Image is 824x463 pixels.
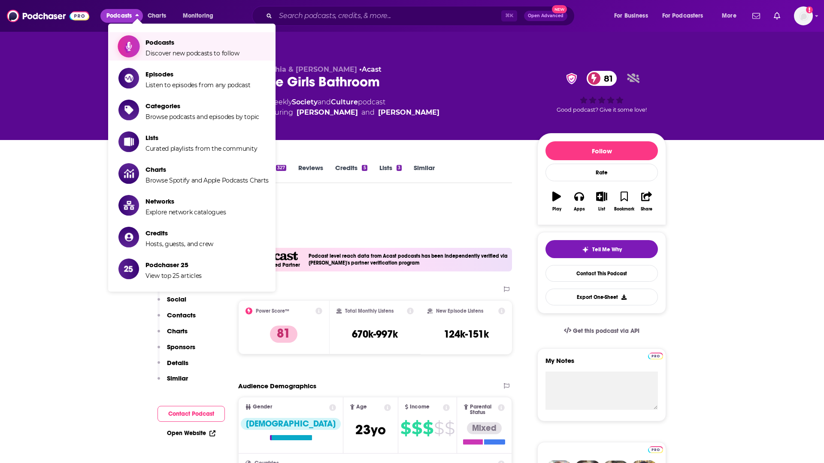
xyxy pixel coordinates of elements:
[470,404,497,415] span: Parental Status
[552,207,561,212] div: Play
[335,164,367,183] a: Credits5
[722,10,736,22] span: More
[573,327,639,335] span: Get this podcast via API
[434,421,444,435] span: $
[568,186,590,217] button: Apps
[145,145,257,152] span: Curated playlists from the community
[7,8,89,24] img: Podchaser - Follow, Share and Rate Podcasts
[557,320,646,341] a: Get this podcast via API
[145,197,226,205] span: Networks
[142,9,171,23] a: Charts
[716,9,747,23] button: open menu
[598,207,605,212] div: List
[167,343,195,351] p: Sponsors
[423,421,433,435] span: $
[145,229,213,237] span: Credits
[145,81,251,89] span: Listen to episodes from any podcast
[444,328,489,341] h3: 124k-151k
[362,165,367,171] div: 5
[545,240,658,258] button: tell me why sparkleTell Me Why
[545,265,658,282] a: Contact This Podcast
[662,10,703,22] span: For Podcasters
[545,356,658,372] label: My Notes
[158,343,195,359] button: Sponsors
[648,445,663,453] a: Pro website
[806,6,813,13] svg: Add a profile image
[794,6,813,25] button: Show profile menu
[145,102,259,110] span: Categories
[412,421,422,435] span: $
[608,9,659,23] button: open menu
[145,70,251,78] span: Episodes
[106,10,132,22] span: Podcasts
[145,38,239,46] span: Podcasts
[145,113,259,121] span: Browse podcasts and episodes by topic
[158,406,225,422] button: Contact Podcast
[379,164,402,183] a: Lists3
[292,98,318,106] a: Society
[770,9,784,23] a: Show notifications dropdown
[270,326,297,343] p: 81
[331,98,358,106] a: Culture
[794,6,813,25] img: User Profile
[545,164,658,181] div: Rate
[614,10,648,22] span: For Business
[158,374,188,390] button: Similar
[256,308,289,314] h2: Power Score™
[524,11,567,21] button: Open AdvancedNew
[298,164,323,183] a: Reviews
[167,374,188,382] p: Similar
[410,404,430,410] span: Income
[557,107,647,113] span: Good podcast? Give it some love!
[592,246,622,253] span: Tell Me Why
[563,73,580,84] img: verified Badge
[648,353,663,359] img: Podchaser Pro
[158,311,196,327] button: Contacts
[356,404,367,410] span: Age
[414,164,435,183] a: Similar
[253,404,272,410] span: Gender
[648,351,663,359] a: Pro website
[378,107,439,118] div: [PERSON_NAME]
[582,246,589,253] img: tell me why sparkle
[145,49,239,57] span: Discover new podcasts to follow
[362,65,382,73] a: Acast
[260,6,583,26] div: Search podcasts, credits, & more...
[445,421,454,435] span: $
[148,10,166,22] span: Charts
[145,272,202,280] span: View top 25 articles
[614,207,634,212] div: Bookmark
[158,327,188,343] button: Charts
[167,429,215,437] a: Open Website
[355,421,386,438] span: 23 yo
[158,359,188,375] button: Details
[467,422,502,434] div: Mixed
[177,9,224,23] button: open menu
[309,253,509,266] h4: Podcast level reach data from Acast podcasts has been independently verified via [PERSON_NAME]'s ...
[528,14,563,18] span: Open Advanced
[641,207,652,212] div: Share
[241,418,341,430] div: [DEMOGRAPHIC_DATA]
[183,10,213,22] span: Monitoring
[359,65,382,73] span: •
[648,446,663,453] img: Podchaser Pro
[345,308,394,314] h2: Total Monthly Listens
[158,295,186,311] button: Social
[167,359,188,367] p: Details
[145,261,202,269] span: Podchaser 25
[145,208,226,216] span: Explore network catalogues
[436,308,483,314] h2: New Episode Listens
[587,71,617,86] a: 81
[145,177,269,184] span: Browse Spotify and Apple Podcasts Charts
[262,97,439,118] div: A weekly podcast
[361,107,375,118] span: and
[167,327,188,335] p: Charts
[145,240,213,248] span: Hosts, guests, and crew
[749,9,763,23] a: Show notifications dropdown
[545,141,658,160] button: Follow
[657,9,716,23] button: open menu
[262,107,439,118] span: featuring
[167,295,186,303] p: Social
[537,65,666,119] div: verified Badge81Good podcast? Give it some love!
